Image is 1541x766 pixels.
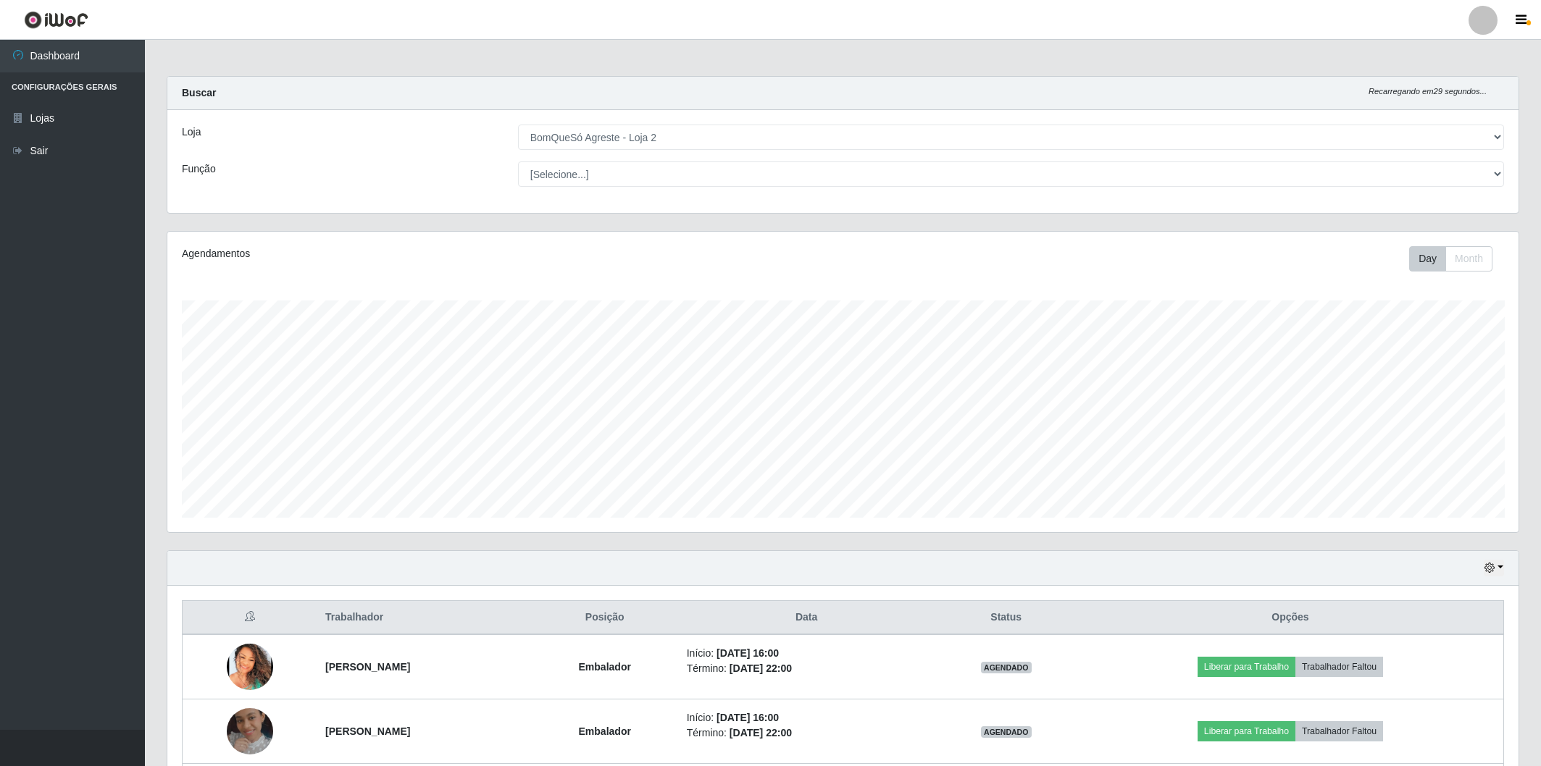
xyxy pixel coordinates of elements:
time: [DATE] 22:00 [730,662,792,674]
li: Início: [687,646,927,661]
span: AGENDADO [981,662,1032,673]
img: 1733797233446.jpeg [227,708,273,754]
th: Trabalhador [317,601,532,635]
strong: [PERSON_NAME] [325,725,410,737]
button: Month [1445,246,1492,272]
strong: [PERSON_NAME] [325,661,410,673]
li: Início: [687,710,927,725]
button: Day [1409,246,1446,272]
img: CoreUI Logo [24,11,88,29]
label: Loja [182,125,201,140]
button: Trabalhador Faltou [1295,721,1383,741]
div: First group [1409,246,1492,272]
i: Recarregando em 29 segundos... [1369,87,1487,96]
li: Término: [687,661,927,676]
button: Liberar para Trabalho [1198,657,1295,677]
span: AGENDADO [981,726,1032,738]
th: Posição [532,601,678,635]
li: Término: [687,725,927,741]
button: Liberar para Trabalho [1198,721,1295,741]
label: Função [182,161,216,177]
div: Agendamentos [182,246,720,261]
button: Trabalhador Faltou [1295,657,1383,677]
strong: Buscar [182,87,216,98]
th: Opções [1077,601,1504,635]
th: Data [678,601,935,635]
time: [DATE] 16:00 [717,647,779,659]
strong: Embalador [579,661,631,673]
strong: Embalador [579,725,631,737]
time: [DATE] 22:00 [730,727,792,738]
img: 1712344529045.jpeg [227,644,273,690]
time: [DATE] 16:00 [717,712,779,723]
th: Status [935,601,1077,635]
div: Toolbar with button groups [1409,246,1504,272]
